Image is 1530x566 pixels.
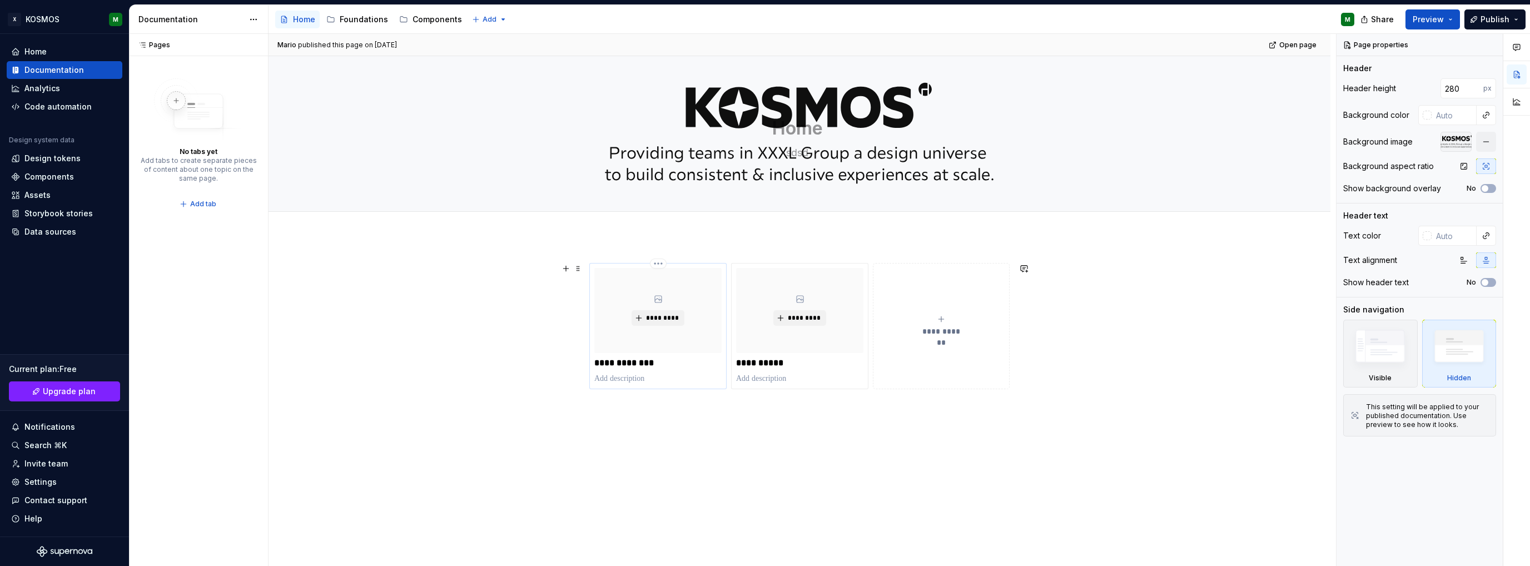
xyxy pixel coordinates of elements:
button: Publish [1464,9,1526,29]
a: Documentation [7,61,122,79]
button: Add [469,12,510,27]
div: Home [293,14,315,25]
div: Side navigation [1343,304,1404,315]
div: Background color [1343,110,1409,121]
div: Show header text [1343,277,1409,288]
div: KOSMOS [26,14,59,25]
textarea: Home [587,115,1007,142]
a: Open page [1265,37,1322,53]
span: Share [1371,14,1394,25]
div: Visible [1343,320,1418,388]
div: Settings [24,476,57,488]
div: Assets [24,190,51,201]
button: Add tab [176,196,221,212]
div: Analytics [24,83,60,94]
div: Show background overlay [1343,183,1441,194]
a: Assets [7,186,122,204]
a: Storybook stories [7,205,122,222]
textarea: sdsd [587,144,1007,162]
div: Page tree [275,8,466,31]
button: Contact support [7,491,122,509]
span: Mario [277,41,296,49]
div: Documentation [138,14,244,25]
a: Home [7,43,122,61]
div: Notifications [24,421,75,433]
a: Components [7,168,122,186]
a: Foundations [322,11,393,28]
input: Auto [1440,78,1483,98]
div: Documentation [24,64,84,76]
span: Open page [1279,41,1317,49]
a: Home [275,11,320,28]
div: Hidden [1447,374,1471,383]
a: Invite team [7,455,122,473]
div: No tabs yet [180,147,217,156]
div: Current plan : Free [9,364,120,375]
div: Invite team [24,458,68,469]
a: Data sources [7,223,122,241]
span: Preview [1413,14,1444,25]
div: Data sources [24,226,76,237]
div: Header text [1343,210,1388,221]
div: Text alignment [1343,255,1397,266]
button: XKOSMOSM [2,7,127,31]
div: Pages [133,41,170,49]
div: Search ⌘K [24,440,67,451]
div: Foundations [340,14,388,25]
input: Auto [1432,226,1477,246]
span: Add tab [190,200,216,208]
div: Background aspect ratio [1343,161,1434,172]
button: Notifications [7,418,122,436]
button: Share [1355,9,1401,29]
div: Design system data [9,136,74,145]
div: Storybook stories [24,208,93,219]
a: Design tokens [7,150,122,167]
a: Upgrade plan [9,381,120,401]
span: Upgrade plan [43,386,96,397]
a: Analytics [7,80,122,97]
p: px [1483,84,1492,93]
a: Settings [7,473,122,491]
div: Hidden [1422,320,1497,388]
input: Auto [1432,105,1477,125]
div: Code automation [24,101,92,112]
div: Design tokens [24,153,81,164]
button: Help [7,510,122,528]
div: This setting will be applied to your published documentation. Use preview to see how it looks. [1366,403,1489,429]
div: M [113,15,118,24]
div: Visible [1369,374,1392,383]
div: Components [24,171,74,182]
div: Header [1343,63,1372,74]
div: Add tabs to create separate pieces of content about one topic on the same page. [140,156,257,183]
div: Components [413,14,462,25]
div: M [1345,15,1350,24]
label: No [1467,278,1476,287]
button: Preview [1405,9,1460,29]
div: published this page on [DATE] [298,41,397,49]
div: Help [24,513,42,524]
div: Header height [1343,83,1396,94]
label: No [1467,184,1476,193]
div: Text color [1343,230,1381,241]
div: X [8,13,21,26]
a: Code automation [7,98,122,116]
svg: Supernova Logo [37,546,92,557]
button: Search ⌘K [7,436,122,454]
div: Contact support [24,495,87,506]
div: Background image [1343,136,1413,147]
div: Home [24,46,47,57]
span: Publish [1481,14,1509,25]
a: Components [395,11,466,28]
span: Add [483,15,496,24]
